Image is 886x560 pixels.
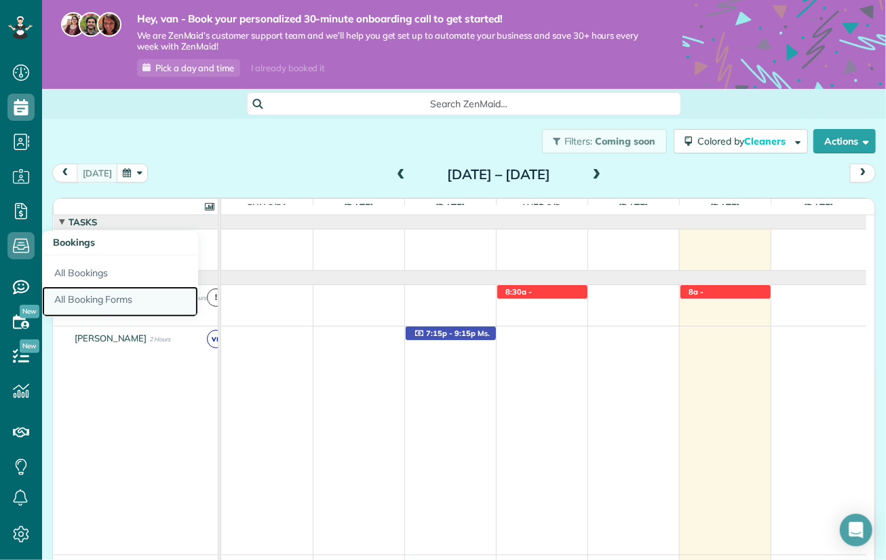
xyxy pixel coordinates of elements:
span: Filters: [564,135,593,147]
span: [DATE] [616,202,651,212]
div: [STREET_ADDRESS] [497,285,588,299]
span: [PERSON_NAME] (Example Appointment) [505,297,581,326]
span: New [20,339,39,353]
span: We are ZenMaid’s customer support team and we’ll help you get set up to automate your business an... [137,30,642,53]
a: All Bookings [42,255,198,286]
span: ! [207,288,225,307]
span: Pick a day and time [155,62,234,73]
button: Colored byCleaners [674,129,808,153]
span: Tasks [66,217,100,227]
span: [DATE] [802,202,836,212]
button: Actions [813,129,876,153]
a: Pick a day and time [137,59,240,77]
span: [PERSON_NAME] (Example Appointment) [689,297,767,326]
a: All Booking Forms [42,286,198,318]
span: New [20,305,39,318]
span: 7:15p - 9:15p [426,329,477,338]
img: michelle-19f622bdf1676172e81f8f8fba1fb50e276960ebfe0243fe18214015130c80e4.jpg [97,12,121,37]
button: prev [52,164,78,182]
span: Cleaners [744,135,788,147]
div: Open Intercom Messenger [840,514,872,546]
span: Bookings [53,236,95,248]
span: Wed 9/3 [520,202,564,212]
strong: Hey, van - Book your personalized 30-minute onboarding call to get started! [137,12,642,26]
button: [DATE] [77,164,118,182]
img: maria-72a9807cf96188c08ef61303f053569d2e2a8a1cde33d635c8a3ac13582a053d.jpg [61,12,85,37]
span: 8a - 10a [689,287,704,306]
div: [STREET_ADDRESS] [406,326,496,341]
button: next [850,164,876,182]
div: I already booked it [243,60,333,77]
span: 2 Hours [149,335,170,343]
span: vn [207,330,225,348]
span: Coming soon [595,135,656,147]
img: jorge-587dff0eeaa6aab1f244e6dc62b8924c3b6ad411094392a53c71c6c4a576187d.jpg [79,12,103,37]
span: 8:30a - 10:30a [505,287,533,306]
span: Ms. [PERSON_NAME] (JUN Studios) ([PHONE_NUMBER]) [414,329,490,367]
span: [DATE] [341,202,376,212]
span: [DATE] [433,202,467,212]
div: [STREET_ADDRESS] [680,285,771,299]
span: [PERSON_NAME] [72,333,150,343]
h2: [DATE] – [DATE] [414,167,583,182]
span: [DATE] [708,202,742,212]
span: Sun 8/31 [244,202,290,212]
span: Colored by [697,135,790,147]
